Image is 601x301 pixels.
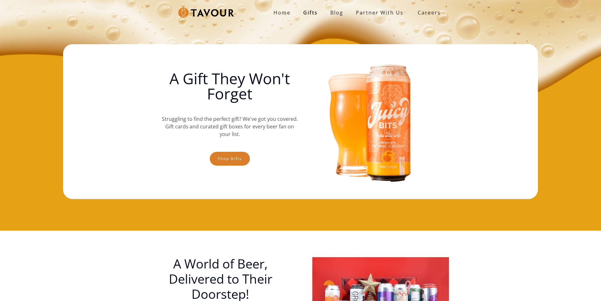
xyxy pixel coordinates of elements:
a: partner with us [350,6,410,19]
a: Blog [324,6,350,19]
p: Struggling to find the perfect gift? We've got you covered. Gift cards and curated gift boxes for... [162,109,298,144]
strong: Home [274,9,291,16]
a: Shop gifts [210,152,250,166]
a: Home [267,6,297,19]
a: Careers [410,4,445,21]
h1: A Gift They Won't Forget [162,71,298,101]
a: Gifts [297,6,324,19]
strong: Careers [418,6,441,19]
